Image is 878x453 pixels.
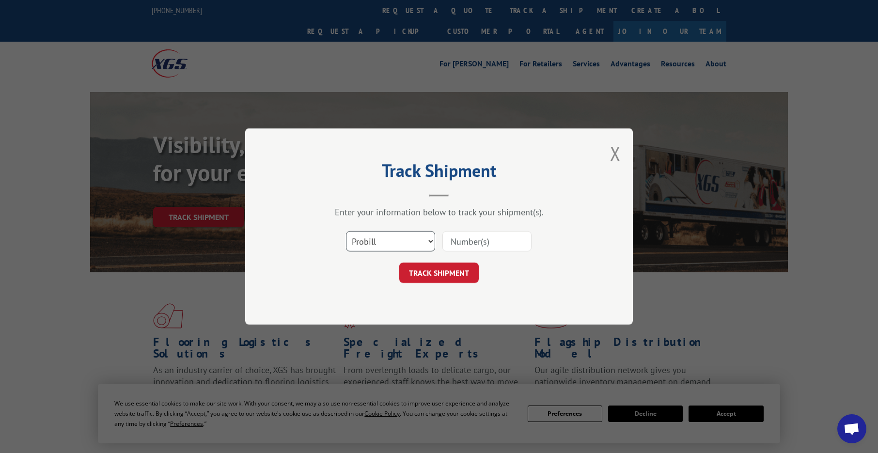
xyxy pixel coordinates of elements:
input: Number(s) [442,231,532,251]
button: Close modal [610,141,621,166]
button: TRACK SHIPMENT [399,263,479,283]
div: Enter your information below to track your shipment(s). [294,206,584,218]
h2: Track Shipment [294,164,584,182]
div: Open chat [837,414,866,443]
